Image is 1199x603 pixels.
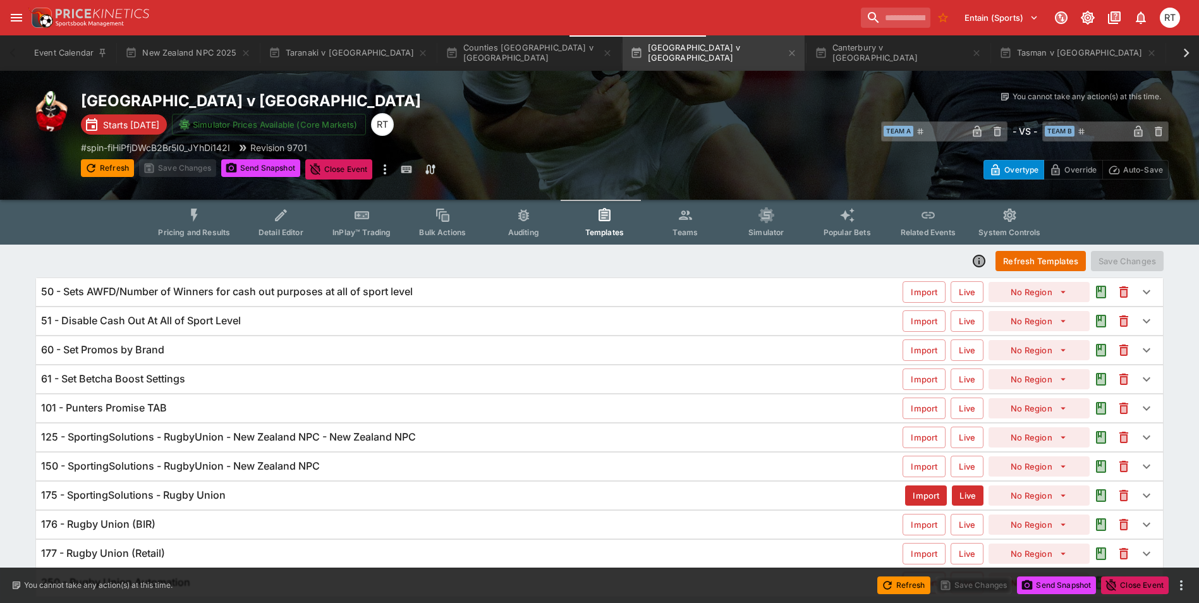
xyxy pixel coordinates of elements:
[250,141,307,154] p: Revision 9701
[1112,339,1135,362] button: This will delete the selected template. You will still need to Save Template changes to commit th...
[995,251,1086,271] button: Refresh Templates
[1101,576,1169,594] button: Close Event
[1013,91,1161,102] p: You cannot take any action(s) at this time.
[332,228,391,237] span: InPlay™ Trading
[884,126,913,137] span: Team A
[903,514,946,535] button: Import
[419,228,466,237] span: Bulk Actions
[748,228,784,237] span: Simulator
[1004,163,1038,176] p: Overtype
[903,281,946,303] button: Import
[259,228,303,237] span: Detail Editor
[81,141,230,154] p: Copy To Clipboard
[877,576,930,594] button: Refresh
[903,456,946,477] button: Import
[989,340,1090,360] button: No Region
[1129,6,1152,29] button: Notifications
[1045,126,1074,137] span: Team B
[673,228,698,237] span: Teams
[989,485,1090,506] button: No Region
[1090,310,1112,332] button: Audit the Template Change History
[989,456,1090,477] button: No Region
[861,8,930,28] input: search
[41,343,164,356] h6: 60 - Set Promos by Brand
[41,518,155,531] h6: 176 - Rugby Union (BIR)
[1090,397,1112,420] button: Audit the Template Change History
[1112,310,1135,332] button: This will delete the selected template. You will still need to Save Template changes to commit th...
[81,159,134,177] button: Refresh
[989,515,1090,535] button: No Region
[1112,513,1135,536] button: This will delete the selected template. You will still need to Save Template changes to commit th...
[978,228,1040,237] span: System Controls
[41,489,226,502] h6: 175 - SportingSolutions - Rugby Union
[1090,542,1112,565] button: Audit the Template Change History
[905,485,947,506] button: Import
[1090,455,1112,478] button: Audit the Template Change History
[933,8,953,28] button: No Bookmarks
[951,281,983,303] button: Live
[438,35,620,71] button: Counties [GEOGRAPHIC_DATA] v [GEOGRAPHIC_DATA]
[992,35,1164,71] button: Tasman v [GEOGRAPHIC_DATA]
[30,91,71,131] img: rugby_union.png
[221,159,300,177] button: Send Snapshot
[1090,484,1112,507] button: Audit the Template Change History
[371,113,394,136] div: Richard Tatton
[28,5,53,30] img: PriceKinetics Logo
[377,159,393,180] button: more
[951,456,983,477] button: Live
[1044,160,1102,180] button: Override
[903,398,946,419] button: Import
[56,21,124,27] img: Sportsbook Management
[1160,8,1180,28] div: Richard Tatton
[1090,368,1112,391] button: Audit the Template Change History
[1174,578,1189,593] button: more
[81,91,625,111] h2: Copy To Clipboard
[1090,339,1112,362] button: Audit the Template Change History
[1112,397,1135,420] button: This will delete the selected template. You will still need to Save Template changes to commit th...
[983,160,1169,180] div: Start From
[989,427,1090,448] button: No Region
[1050,6,1073,29] button: Connected to PK
[103,118,159,131] p: Starts [DATE]
[989,398,1090,418] button: No Region
[1102,160,1169,180] button: Auto-Save
[903,427,946,448] button: Import
[5,6,28,29] button: open drawer
[261,35,436,71] button: Taranaki v [GEOGRAPHIC_DATA]
[41,401,167,415] h6: 101 - Punters Promise TAB
[305,159,373,180] button: Close Event
[989,544,1090,564] button: No Region
[41,547,165,560] h6: 177 - Rugby Union (Retail)
[1090,426,1112,449] button: Audit the Template Change History
[957,8,1046,28] button: Select Tenant
[1090,281,1112,303] button: Audit the Template Change History
[1112,484,1135,507] button: This will delete the selected template. You will still need to Save Template changes to commit th...
[148,200,1050,245] div: Event type filters
[1112,281,1135,303] button: This will delete the selected template. You will still need to Save Template changes to commit th...
[951,543,983,564] button: Live
[56,9,149,18] img: PriceKinetics
[41,430,416,444] h6: 125 - SportingSolutions - RugbyUnion - New Zealand NPC - New Zealand NPC
[1112,426,1135,449] button: This will delete the selected template. You will still need to Save Template changes to commit th...
[951,368,983,390] button: Live
[952,485,983,506] button: Live
[951,427,983,448] button: Live
[824,228,871,237] span: Popular Bets
[41,314,241,327] h6: 51 - Disable Cash Out At All of Sport Level
[1123,163,1163,176] p: Auto-Save
[172,114,366,135] button: Simulator Prices Available (Core Markets)
[903,339,946,361] button: Import
[983,160,1044,180] button: Overtype
[1076,6,1099,29] button: Toggle light/dark mode
[807,35,989,71] button: Canterbury v [GEOGRAPHIC_DATA]
[1103,6,1126,29] button: Documentation
[41,285,413,298] h6: 50 - Sets AWFD/Number of Winners for cash out purposes at all of sport level
[951,514,983,535] button: Live
[1112,542,1135,565] button: This will delete the selected template. You will still need to Save Template changes to commit th...
[27,35,115,71] button: Event Calendar
[951,398,983,419] button: Live
[1112,368,1135,391] button: This will delete the selected template. You will still need to Save Template changes to commit th...
[1013,125,1037,138] h6: - VS -
[41,372,185,386] h6: 61 - Set Betcha Boost Settings
[24,580,173,591] p: You cannot take any action(s) at this time.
